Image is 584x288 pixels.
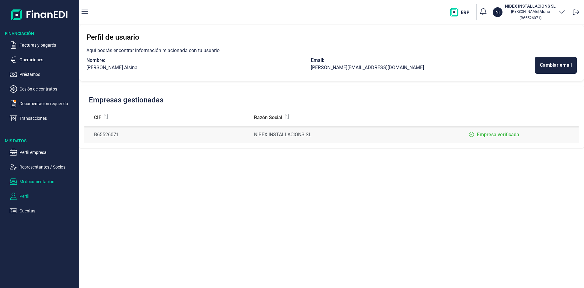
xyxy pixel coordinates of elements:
small: Copiar cif [520,16,541,20]
div: Cambiar email [540,62,572,69]
div: Nombre: [86,57,311,64]
button: Mi documentación [10,178,77,185]
button: Documentación requerida [10,100,77,107]
div: B65526071 [94,131,244,138]
p: Préstamos [19,71,77,78]
button: Cesión de contratos [10,85,77,93]
button: NINIBEX INSTALLACIONS SL[PERSON_NAME] Alsina(B65526071) [493,3,565,21]
div: [PERSON_NAME][EMAIL_ADDRESS][DOMAIN_NAME] [311,64,535,71]
p: NI [495,9,500,15]
div: NIBEX INSTALLACIONS SL [254,131,409,138]
p: Mi documentación [19,178,77,185]
button: Perfil empresa [10,149,77,156]
p: Perfil [19,193,77,200]
button: Cambiar email [535,57,577,74]
img: erp [450,8,474,16]
button: Cuentas [10,207,77,215]
button: Facturas y pagarés [10,41,77,49]
p: Representantes / Socios [19,163,77,171]
label: Empresa verificada [477,131,519,138]
p: Facturas y pagarés [19,41,77,49]
img: Logo de aplicación [11,5,68,24]
button: Representantes / Socios [10,163,77,171]
h3: NIBEX INSTALLACIONS SL [505,3,556,9]
span: CIF [94,114,101,121]
p: Documentación requerida [19,100,77,107]
h2: Empresas gestionadas [89,96,163,104]
button: Operaciones [10,56,77,63]
p: Perfil empresa [19,149,77,156]
p: Cesión de contratos [19,85,77,93]
p: Cuentas [19,207,77,215]
button: Transacciones [10,115,77,122]
h3: Perfil de usuario [86,32,577,42]
button: Préstamos [10,71,77,78]
span: Razón Social [254,114,282,121]
div: Email: [311,57,535,64]
p: Transacciones [19,115,77,122]
div: [PERSON_NAME] Alsina [86,64,311,71]
p: Operaciones [19,56,77,63]
p: [PERSON_NAME] Alsina [505,9,556,14]
button: Perfil [10,193,77,200]
p: Aquí podrás encontrar información relacionada con tu usuario [86,47,577,54]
